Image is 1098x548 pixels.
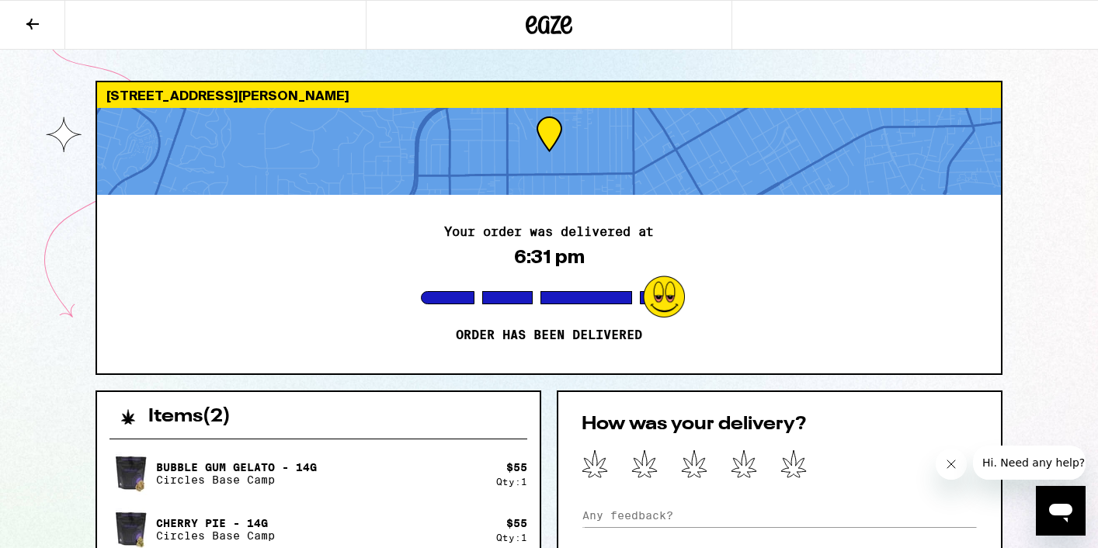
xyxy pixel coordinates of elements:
p: Circles Base Camp [156,529,275,542]
div: $ 55 [506,461,527,473]
input: Any feedback? [582,504,978,527]
p: Bubble Gum Gelato - 14g [156,461,317,473]
div: $ 55 [506,517,527,529]
h2: Items ( 2 ) [148,408,231,426]
p: Order has been delivered [456,328,642,343]
iframe: Button to launch messaging window [1036,486,1086,536]
h2: How was your delivery? [582,415,978,434]
div: [STREET_ADDRESS][PERSON_NAME] [97,82,1001,108]
div: Qty: 1 [496,477,527,487]
h2: Your order was delivered at [444,226,654,238]
div: Qty: 1 [496,532,527,543]
p: Cherry Pie - 14g [156,517,275,529]
div: 6:31 pm [514,246,585,268]
iframe: Message from company [973,446,1086,480]
iframe: Close message [936,449,967,480]
img: Bubble Gum Gelato - 14g [109,452,153,495]
p: Circles Base Camp [156,473,317,486]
